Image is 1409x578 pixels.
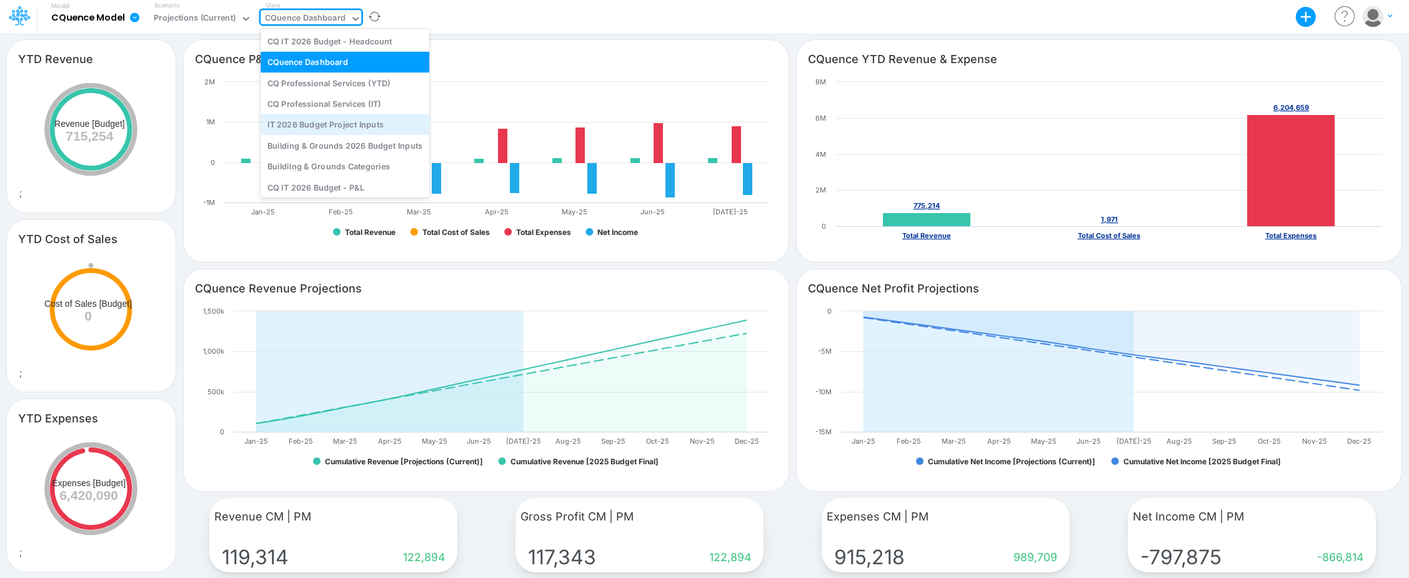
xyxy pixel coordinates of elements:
text: [DATE]-25 [712,207,747,216]
text: Jan-25 [852,437,875,446]
text: Oct-25 [1258,437,1281,446]
text: 500k [207,387,224,396]
tspan: 6,204,659 [1273,103,1309,112]
text: Mar-25 [407,207,431,216]
text: Dec-25 [1348,437,1372,446]
text: Nov-25 [1302,437,1327,446]
text: -15M [815,427,832,436]
span: 989,709 [1008,551,1057,564]
text: 8M [815,77,826,86]
text: Net Income [597,227,638,237]
text: Cumulative Revenue [Projections (Current)] [325,457,483,466]
span: 915,218 [834,545,910,569]
text: 2M [815,186,826,194]
text: May-25 [562,207,587,216]
text: Mar-25 [333,437,357,446]
text: -5M [818,347,832,356]
div: CQ IT 2026 Budget - P&L [261,177,429,197]
text: Total Expenses [1265,231,1317,240]
text: Aug-25 [555,437,581,446]
div: ; [7,256,176,392]
text: Cumulative Net Income [2025 Budget Final] [1123,457,1281,466]
label: Model [51,2,70,10]
text: 0 [211,158,215,167]
text: Feb-25 [288,437,312,446]
text: 0 [822,222,826,231]
text: Sep-25 [600,437,625,446]
text: Cumulative Revenue [2025 Budget Final] [510,457,658,466]
text: Total Revenue [902,231,951,240]
text: Cumulative Net Income [Projections (Current)] [928,457,1095,466]
text: Apr-25 [378,437,402,446]
text: [DATE]-25 [1117,437,1152,446]
text: Jan-25 [251,207,275,216]
text: 1,500k [203,307,224,316]
text: 0 [827,307,832,316]
div: ; [7,76,176,212]
div: CQuence Dashboard [261,52,429,72]
b: CQuence Model [51,12,124,24]
text: Jan-25 [244,437,267,446]
text: -10M [815,387,832,396]
text: Jun-25 [1077,437,1102,446]
text: [DATE]-25 [506,437,541,446]
text: Jun-25 [640,207,664,216]
text: Feb-25 [897,437,921,446]
text: Nov-25 [690,437,715,446]
div: IT 2026 Budget Project Inputs [261,114,429,135]
text: Apr-25 [485,207,509,216]
text: Dec-25 [735,437,759,446]
text: 4M [815,150,826,159]
text: Total Cost of Sales [1078,231,1140,240]
tspan: 1,971 [1101,215,1118,224]
text: Oct-25 [646,437,669,446]
label: Scenario [154,1,180,10]
text: Apr-25 [987,437,1011,446]
text: Aug-25 [1167,437,1192,446]
text: 6M [815,114,826,122]
text: Total Revenue [345,227,396,237]
span: -797,875 [1140,545,1227,569]
span: 122,894 [398,551,445,564]
label: View [266,1,280,10]
text: Jun-25 [467,437,491,446]
div: ; [7,435,176,571]
text: 0 [220,427,224,436]
span: 119,314 [222,545,294,569]
text: 1M [206,117,215,126]
span: -866,814 [1312,551,1363,564]
div: CQ Professional Services (IT) [261,93,429,114]
text: May-25 [1032,437,1057,446]
text: -1M [203,198,215,207]
text: 1,000k [203,347,224,356]
text: Total Expenses [516,227,571,237]
div: CQ IT 2026 Budget - Headcount [261,31,429,51]
span: 117,343 [528,545,601,569]
div: Building & Grounds 2026 Budget Inputs [261,135,429,156]
text: Total Cost of Sales [422,227,490,237]
text: May-25 [422,437,447,446]
div: CQ Professional Services (YTD) [261,72,429,93]
tspan: 775,214 [914,201,940,210]
div: Buildilng & Grounds Categories [261,156,429,177]
span: 122,894 [704,551,751,564]
text: Feb-25 [329,207,353,216]
text: Mar-25 [942,437,966,446]
text: 2M [204,77,215,86]
div: Projections (Current) [154,12,236,26]
text: Sep-25 [1212,437,1237,446]
div: CQuence Dashboard [265,12,346,26]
